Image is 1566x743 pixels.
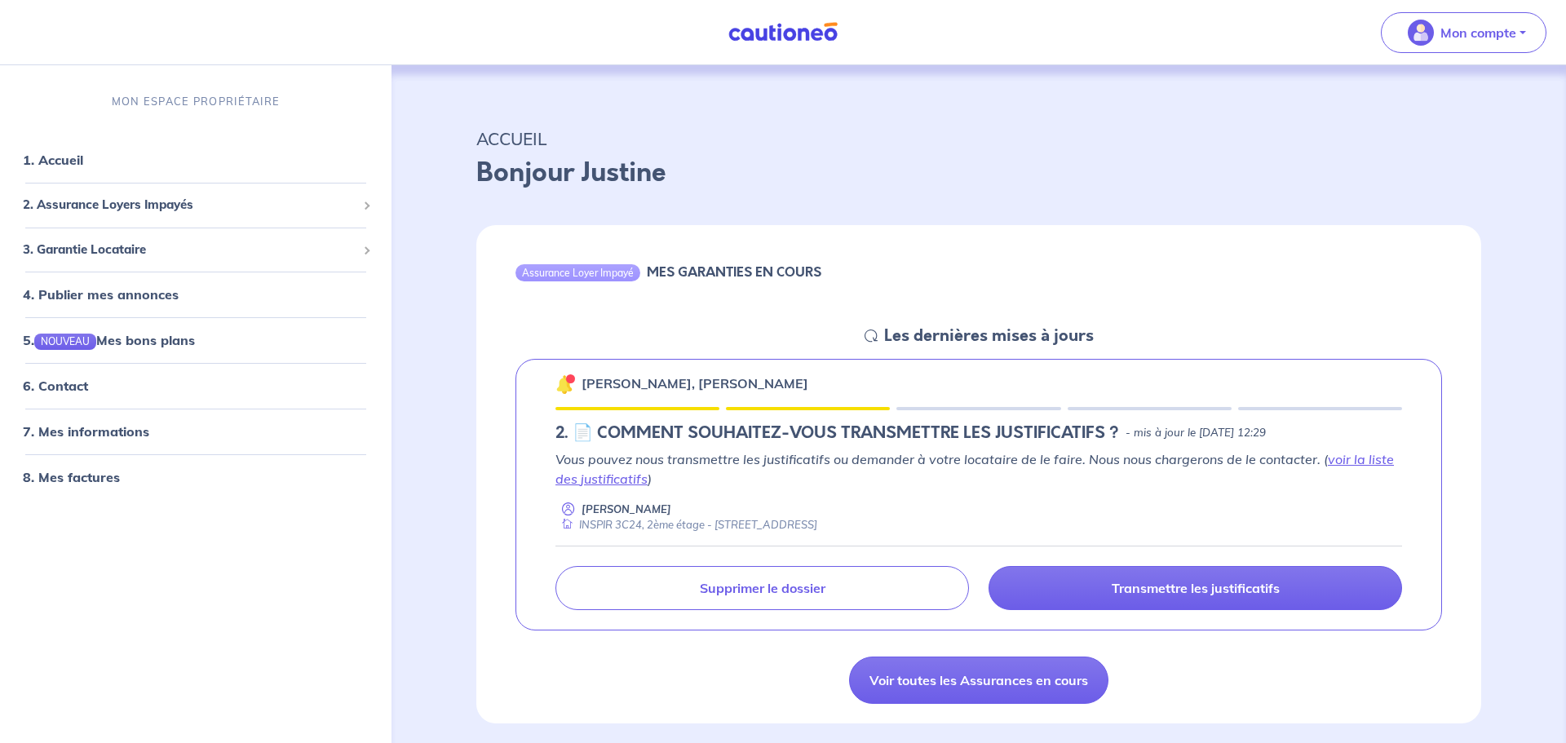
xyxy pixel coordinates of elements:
[555,423,1402,443] div: state: CHOICE-DOCUMENTS, Context: NEW,CHOOSE-CERTIFICATE,RELATIONSHIP,LESSOR-DOCUMENTS
[7,189,385,221] div: 2. Assurance Loyers Impayés
[582,374,808,393] p: [PERSON_NAME], [PERSON_NAME]
[112,94,280,109] p: MON ESPACE PROPRIÉTAIRE
[555,451,1394,487] a: voir la liste des justificatifs
[7,324,385,356] div: 5.NOUVEAUMes bons plans
[884,326,1094,346] h5: Les dernières mises à jours
[1112,580,1280,596] p: Transmettre les justificatifs
[7,278,385,311] div: 4. Publier mes annonces
[476,124,1481,153] p: ACCUEIL
[555,449,1402,489] p: Vous pouvez nous transmettre les justificatifs ou demander à votre locataire de le faire. Nous no...
[23,196,356,214] span: 2. Assurance Loyers Impayés
[1381,12,1546,53] button: illu_account_valid_menu.svgMon compte
[722,22,844,42] img: Cautioneo
[555,566,969,610] a: Supprimer le dossier
[1408,20,1434,46] img: illu_account_valid_menu.svg
[476,153,1481,192] p: Bonjour Justine
[700,580,825,596] p: Supprimer le dossier
[23,286,179,303] a: 4. Publier mes annonces
[989,566,1402,610] a: Transmettre les justificatifs
[23,423,149,440] a: 7. Mes informations
[7,369,385,402] div: 6. Contact
[7,461,385,493] div: 8. Mes factures
[1126,425,1266,441] p: - mis à jour le [DATE] 12:29
[23,332,195,348] a: 5.NOUVEAUMes bons plans
[555,423,1119,443] h5: 2.︎ 📄 COMMENT SOUHAITEZ-VOUS TRANSMETTRE LES JUSTIFICATIFS ?
[7,144,385,176] div: 1. Accueil
[23,469,120,485] a: 8. Mes factures
[582,502,671,517] p: [PERSON_NAME]
[1440,23,1516,42] p: Mon compte
[849,657,1108,704] a: Voir toutes les Assurances en cours
[515,264,640,281] div: Assurance Loyer Impayé
[555,374,575,394] img: 🔔
[7,415,385,448] div: 7. Mes informations
[647,264,821,280] h6: MES GARANTIES EN COURS
[7,234,385,266] div: 3. Garantie Locataire
[23,152,83,168] a: 1. Accueil
[555,517,817,533] div: INSPIR 3C24, 2ème étage - [STREET_ADDRESS]
[23,378,88,394] a: 6. Contact
[23,241,356,259] span: 3. Garantie Locataire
